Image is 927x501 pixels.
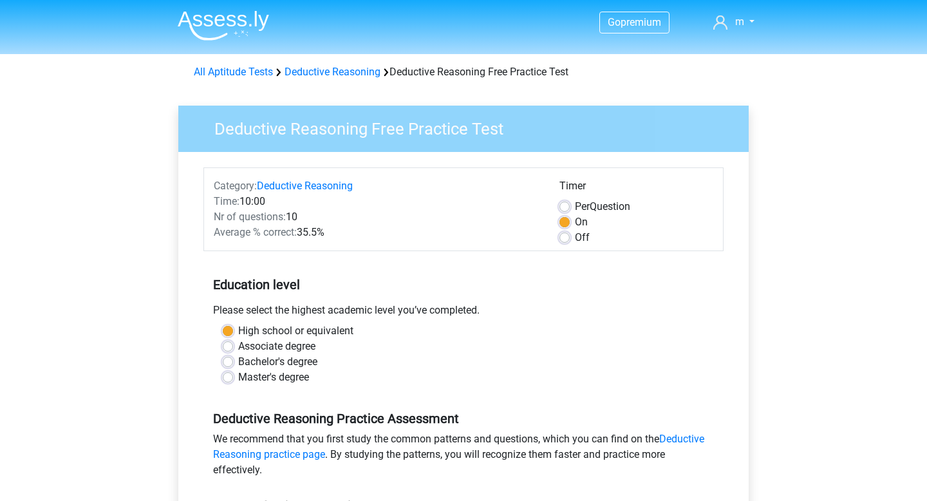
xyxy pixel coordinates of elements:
[204,209,550,225] div: 10
[213,272,714,298] h5: Education level
[238,323,353,339] label: High school or equivalent
[214,180,257,192] span: Category:
[214,195,239,207] span: Time:
[735,15,744,28] span: m
[575,199,630,214] label: Question
[575,200,590,213] span: Per
[575,230,590,245] label: Off
[621,16,661,28] span: premium
[203,431,724,483] div: We recommend that you first study the common patterns and questions, which you can find on the . ...
[257,180,353,192] a: Deductive Reasoning
[204,225,550,240] div: 35.5%
[189,64,738,80] div: Deductive Reasoning Free Practice Test
[238,354,317,370] label: Bachelor's degree
[194,66,273,78] a: All Aptitude Tests
[213,411,714,426] h5: Deductive Reasoning Practice Assessment
[214,211,286,223] span: Nr of questions:
[708,14,760,30] a: m
[204,194,550,209] div: 10:00
[285,66,380,78] a: Deductive Reasoning
[203,303,724,323] div: Please select the highest academic level you’ve completed.
[238,370,309,385] label: Master's degree
[178,10,269,41] img: Assessly
[559,178,713,199] div: Timer
[608,16,621,28] span: Go
[199,114,739,139] h3: Deductive Reasoning Free Practice Test
[238,339,315,354] label: Associate degree
[600,14,669,31] a: Gopremium
[214,226,297,238] span: Average % correct:
[575,214,588,230] label: On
